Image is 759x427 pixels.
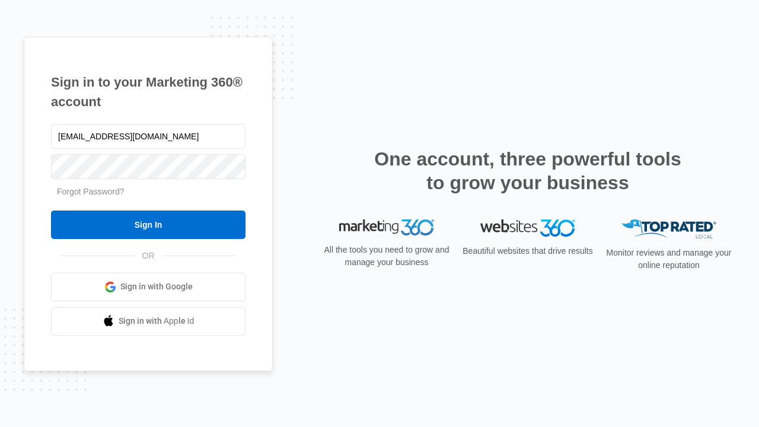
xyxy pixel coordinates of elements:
[51,307,245,336] a: Sign in with Apple Id
[57,187,125,196] a: Forgot Password?
[134,250,163,262] span: OR
[480,219,575,237] img: Websites 360
[51,124,245,149] input: Email
[119,315,194,327] span: Sign in with Apple Id
[461,245,594,257] p: Beautiful websites that drive results
[51,72,245,111] h1: Sign in to your Marketing 360® account
[339,219,434,236] img: Marketing 360
[120,281,193,293] span: Sign in with Google
[602,247,735,272] p: Monitor reviews and manage your online reputation
[621,219,716,239] img: Top Rated Local
[51,211,245,239] input: Sign In
[320,244,453,269] p: All the tools you need to grow and manage your business
[371,147,685,195] h2: One account, three powerful tools to grow your business
[51,273,245,301] a: Sign in with Google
